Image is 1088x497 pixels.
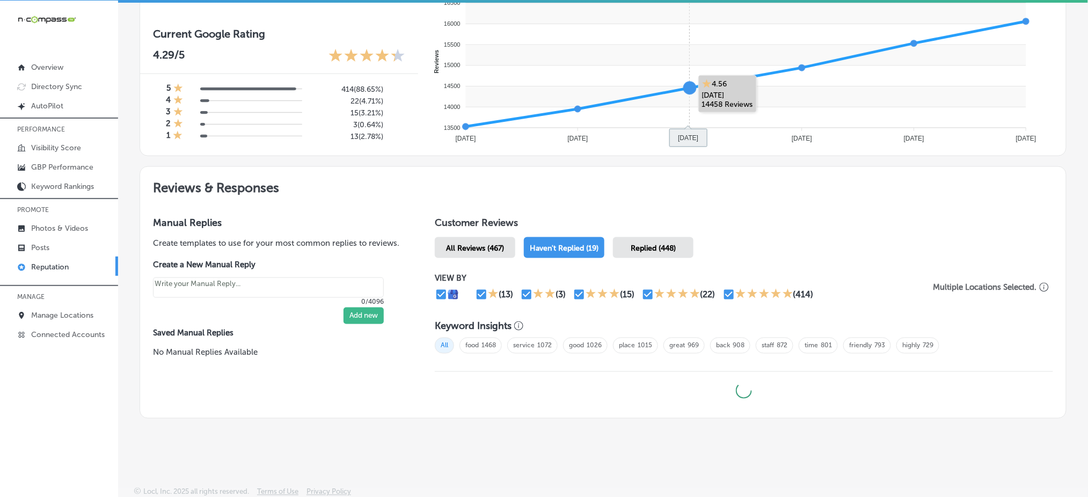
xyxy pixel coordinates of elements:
[849,342,872,349] a: friendly
[586,288,620,301] div: 3 Stars
[153,298,384,305] p: 0/4096
[173,119,183,130] div: 1 Star
[153,328,400,338] label: Saved Manual Replies
[153,27,405,40] h3: Current Google Rating
[904,135,924,142] tspan: [DATE]
[735,288,793,301] div: 5 Stars
[311,120,383,129] h5: 3 ( 0.64% )
[793,289,814,299] div: (414)
[631,244,676,253] span: Replied (448)
[567,135,588,142] tspan: [DATE]
[619,342,635,349] a: place
[499,289,513,299] div: (13)
[481,342,496,349] a: 1468
[31,143,81,152] p: Visibility Score
[688,342,699,349] a: 969
[805,342,818,349] a: time
[620,289,634,299] div: (15)
[902,342,920,349] a: highly
[153,48,185,65] p: 4.29 /5
[311,85,383,94] h5: 414 ( 88.65% )
[444,104,461,110] tspan: 14000
[874,342,885,349] a: 793
[173,107,183,119] div: 1 Star
[166,83,171,95] h4: 5
[923,342,933,349] a: 729
[153,347,400,359] p: No Manual Replies Available
[31,163,93,172] p: GBP Performance
[455,135,476,142] tspan: [DATE]
[488,288,499,301] div: 1 Star
[31,63,63,72] p: Overview
[587,342,602,349] a: 1026
[31,224,88,233] p: Photos & Videos
[933,282,1037,292] p: Multiple Locations Selected.
[31,101,63,111] p: AutoPilot
[777,342,787,349] a: 872
[311,97,383,106] h5: 22 ( 4.71% )
[669,342,685,349] a: great
[344,308,384,324] button: Add new
[680,135,700,142] tspan: [DATE]
[166,130,170,142] h4: 1
[433,50,439,74] text: Reviews
[166,107,171,119] h4: 3
[792,135,812,142] tspan: [DATE]
[444,41,461,48] tspan: 15500
[311,132,383,141] h5: 13 ( 2.78% )
[143,488,249,496] p: Locl, Inc. 2025 all rights reserved.
[700,289,715,299] div: (22)
[31,182,94,191] p: Keyword Rankings
[31,330,105,339] p: Connected Accounts
[153,277,384,298] textarea: Create your Quick Reply
[140,167,1066,204] h2: Reviews & Responses
[173,130,182,142] div: 1 Star
[328,48,405,65] div: 4.29 Stars
[435,273,929,283] p: VIEW BY
[166,95,171,107] h4: 4
[166,119,171,130] h4: 2
[311,108,383,118] h5: 15 ( 3.21% )
[444,83,461,90] tspan: 14500
[513,342,535,349] a: service
[569,342,584,349] a: good
[446,244,504,253] span: All Reviews (467)
[733,342,744,349] a: 908
[533,288,556,301] div: 2 Stars
[465,342,479,349] a: food
[444,20,461,27] tspan: 16000
[435,320,512,332] h3: Keyword Insights
[444,125,461,131] tspan: 13500
[173,83,183,95] div: 1 Star
[444,62,461,69] tspan: 15000
[153,260,384,269] label: Create a New Manual Reply
[17,14,76,25] img: 660ab0bf-5cc7-4cb8-ba1c-48b5ae0f18e60NCTV_CLogo_TV_Black_-500x88.png
[31,82,82,91] p: Directory Sync
[153,217,400,229] h3: Manual Replies
[153,237,400,249] p: Create templates to use for your most common replies to reviews.
[762,342,774,349] a: staff
[821,342,832,349] a: 801
[716,342,730,349] a: back
[31,243,49,252] p: Posts
[638,342,652,349] a: 1015
[537,342,552,349] a: 1072
[173,95,183,107] div: 1 Star
[435,338,454,354] span: All
[654,288,700,301] div: 4 Stars
[1016,135,1036,142] tspan: [DATE]
[435,217,1053,233] h1: Customer Reviews
[31,311,93,320] p: Manage Locations
[31,262,69,272] p: Reputation
[530,244,598,253] span: Haven't Replied (19)
[556,289,566,299] div: (3)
